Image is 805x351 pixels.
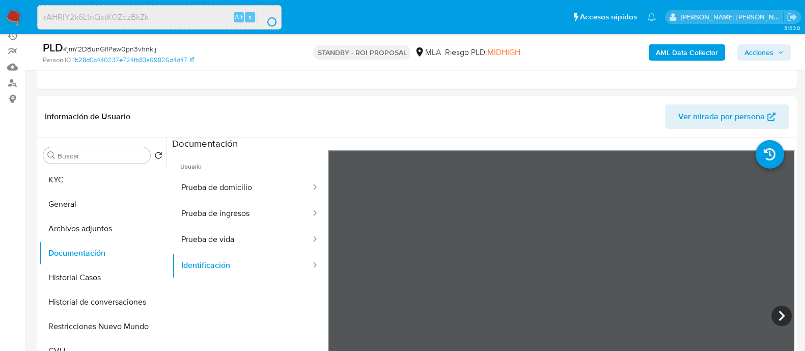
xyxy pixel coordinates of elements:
[580,12,637,22] span: Accesos rápidos
[665,104,789,129] button: Ver mirada por persona
[656,44,718,61] b: AML Data Collector
[39,241,166,265] button: Documentación
[73,56,194,65] a: 1b28d0c440237e724fb83a69826d4d47
[313,45,410,60] p: STANDBY - ROI PROPOSAL
[784,24,800,32] span: 3.163.0
[43,39,63,56] b: PLD
[38,11,281,24] input: Buscar usuario o caso...
[248,12,252,22] span: s
[39,265,166,290] button: Historial Casos
[414,47,440,58] div: MLA
[39,290,166,314] button: Historial de conversaciones
[647,13,656,21] a: Notificaciones
[649,44,725,61] button: AML Data Collector
[45,112,130,122] h1: Información de Usuario
[737,44,791,61] button: Acciones
[47,151,55,159] button: Buscar
[154,151,162,163] button: Volver al orden por defecto
[445,47,520,58] span: Riesgo PLD:
[39,217,166,241] button: Archivos adjuntos
[787,12,797,22] a: Salir
[43,56,71,65] b: Person ID
[58,151,146,160] input: Buscar
[39,168,166,192] button: KYC
[235,12,243,22] span: Alt
[487,46,520,58] span: MIDHIGH
[63,44,156,54] span: # jmY2DBunGflPaw0pn3vhnkIj
[744,44,773,61] span: Acciones
[39,192,166,217] button: General
[257,10,277,24] button: search-icon
[678,104,765,129] span: Ver mirada por persona
[681,12,784,22] p: emmanuel.vitiello@mercadolibre.com
[39,314,166,339] button: Restricciones Nuevo Mundo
